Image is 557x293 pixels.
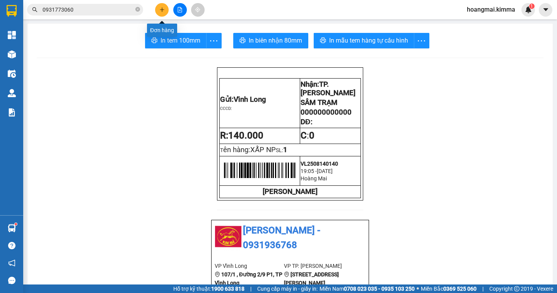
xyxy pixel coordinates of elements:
[195,7,200,12] span: aim
[8,224,16,232] img: warehouse-icon
[43,5,134,14] input: Tìm tên, số ĐT hoặc mã đơn
[211,286,244,292] strong: 1900 633 818
[8,108,16,117] img: solution-icon
[525,6,532,13] img: icon-new-feature
[228,130,263,141] span: 140.000
[206,33,222,48] button: more
[301,118,312,126] span: DĐ:
[301,80,355,97] span: Nhận:
[220,130,263,141] strong: R:
[301,161,338,167] span: VL2508140140
[284,271,339,286] b: [STREET_ADDRESS][PERSON_NAME]
[151,37,157,45] span: printer
[173,3,187,17] button: file-add
[301,168,317,174] span: 19:05 -
[7,5,17,17] img: logo-vxr
[147,24,177,37] div: Đơn hàng
[233,33,308,48] button: printerIn biên nhận 80mm
[301,98,337,107] span: SÂM TRẠM
[8,259,15,267] span: notification
[301,80,355,97] span: TP. [PERSON_NAME]
[161,36,200,45] span: In tem 100mm
[263,187,318,196] strong: [PERSON_NAME]
[301,175,327,182] span: Hoàng Mai
[329,36,408,45] span: In mẫu tem hàng tự cấu hình
[145,33,207,48] button: printerIn tem 100mm
[32,7,38,12] span: search
[191,3,205,17] button: aim
[414,36,429,46] span: more
[514,286,519,291] span: copyright
[220,147,276,153] span: T
[284,262,353,270] li: VP TP. [PERSON_NAME]
[276,147,283,153] span: SL:
[215,262,284,270] li: VP Vĩnh Long
[317,168,333,174] span: [DATE]
[8,50,16,58] img: warehouse-icon
[250,284,251,293] span: |
[482,284,484,293] span: |
[542,6,549,13] span: caret-down
[414,33,429,48] button: more
[239,37,246,45] span: printer
[320,284,415,293] span: Miền Nam
[344,286,415,292] strong: 0708 023 035 - 0935 103 250
[539,3,552,17] button: caret-down
[8,242,15,249] span: question-circle
[529,3,535,9] sup: 1
[284,272,289,277] span: environment
[8,70,16,78] img: warehouse-icon
[320,37,326,45] span: printer
[220,95,266,104] span: Gửi:
[421,284,477,293] span: Miền Bắc
[234,95,266,104] span: Vĩnh Long
[215,272,220,277] span: environment
[135,6,140,14] span: close-circle
[301,130,307,141] strong: C
[257,284,318,293] span: Cung cấp máy in - giấy in:
[443,286,477,292] strong: 0369 525 060
[173,284,244,293] span: Hỗ trợ kỹ thuật:
[301,130,314,141] span: :
[159,7,165,12] span: plus
[314,33,414,48] button: printerIn mẫu tem hàng tự cấu hình
[8,89,16,97] img: warehouse-icon
[215,271,282,286] b: 107/1 , Đường 2/9 P1, TP Vĩnh Long
[417,287,419,290] span: ⚪️
[309,130,314,141] span: 0
[461,5,521,14] span: hoangmai.kimma
[250,146,276,154] span: XẤP NP
[530,3,533,9] span: 1
[220,106,232,111] span: CCCD:
[135,7,140,12] span: close-circle
[155,3,169,17] button: plus
[223,146,276,154] span: ên hàng:
[215,223,366,252] li: [PERSON_NAME] - 0931936768
[207,36,221,46] span: more
[8,277,15,284] span: message
[301,108,352,117] span: 000000000000
[215,223,242,250] img: logo.jpg
[15,223,17,225] sup: 1
[8,31,16,39] img: dashboard-icon
[283,146,287,154] span: 1
[177,7,183,12] span: file-add
[249,36,302,45] span: In biên nhận 80mm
